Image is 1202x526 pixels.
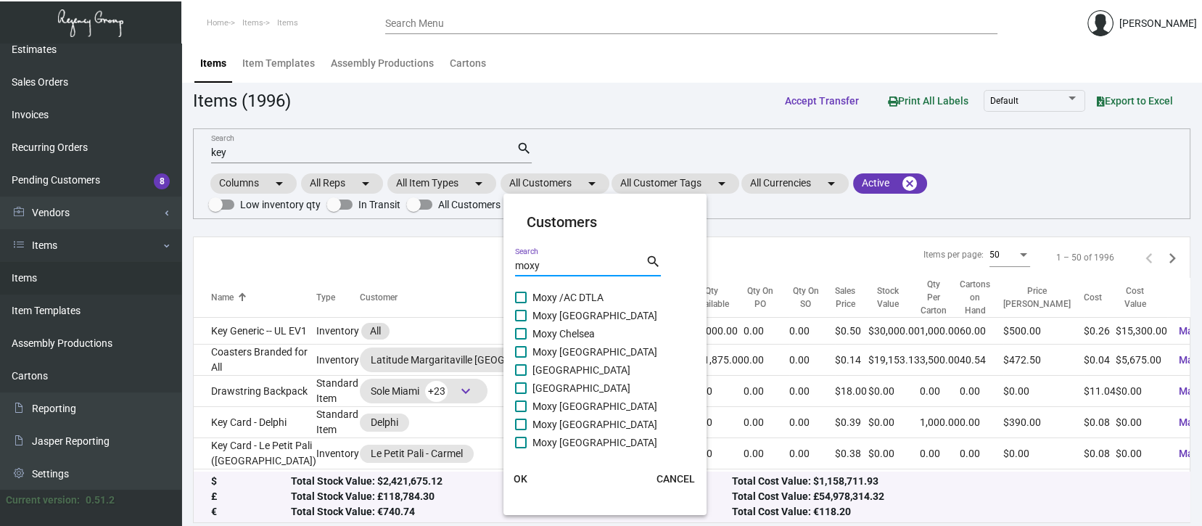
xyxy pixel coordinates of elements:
[527,211,683,233] mat-card-title: Customers
[532,343,657,361] span: Moxy [GEOGRAPHIC_DATA]
[532,325,595,342] span: Moxy Chelsea
[86,493,115,508] div: 0.51.2
[498,466,544,492] button: OK
[646,253,661,271] mat-icon: search
[656,473,695,485] span: CANCEL
[645,466,707,492] button: CANCEL
[532,434,657,451] span: Moxy [GEOGRAPHIC_DATA]
[532,398,657,415] span: Moxy [GEOGRAPHIC_DATA]
[532,379,630,397] span: [GEOGRAPHIC_DATA]
[532,361,630,379] span: [GEOGRAPHIC_DATA]
[532,416,657,433] span: Moxy [GEOGRAPHIC_DATA]
[514,473,527,485] span: OK
[532,289,604,306] span: Moxy /AC DTLA
[532,307,657,324] span: Moxy [GEOGRAPHIC_DATA]
[6,493,80,508] div: Current version:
